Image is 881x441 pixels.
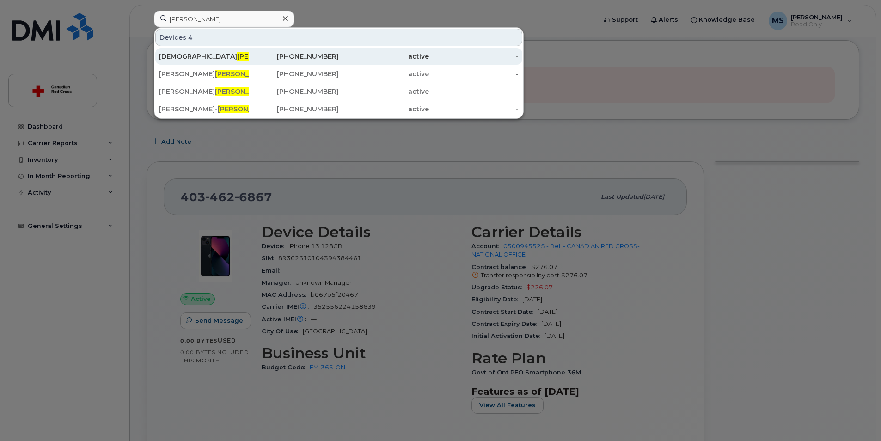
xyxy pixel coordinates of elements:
[154,11,294,27] input: Find something...
[339,69,429,79] div: active
[215,70,271,78] span: [PERSON_NAME]
[249,104,339,114] div: [PHONE_NUMBER]
[249,52,339,61] div: [PHONE_NUMBER]
[215,87,271,96] span: [PERSON_NAME]
[429,87,519,96] div: -
[429,104,519,114] div: -
[339,87,429,96] div: active
[155,83,522,100] a: [PERSON_NAME][PERSON_NAME][PHONE_NUMBER]active-
[429,52,519,61] div: -
[237,52,293,61] span: [PERSON_NAME]
[429,69,519,79] div: -
[159,104,249,114] div: [PERSON_NAME]-
[188,33,193,42] span: 4
[339,104,429,114] div: active
[155,101,522,117] a: [PERSON_NAME]-[PERSON_NAME][PHONE_NUMBER]active-
[218,105,274,113] span: [PERSON_NAME]
[249,69,339,79] div: [PHONE_NUMBER]
[249,87,339,96] div: [PHONE_NUMBER]
[155,66,522,82] a: [PERSON_NAME][PERSON_NAME]e[PHONE_NUMBER]active-
[159,52,249,61] div: [DEMOGRAPHIC_DATA] e-Mendes
[155,29,522,46] div: Devices
[155,48,522,65] a: [DEMOGRAPHIC_DATA][PERSON_NAME]e-Mendes[PHONE_NUMBER]active-
[339,52,429,61] div: active
[159,87,249,96] div: [PERSON_NAME]
[159,69,249,79] div: [PERSON_NAME] e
